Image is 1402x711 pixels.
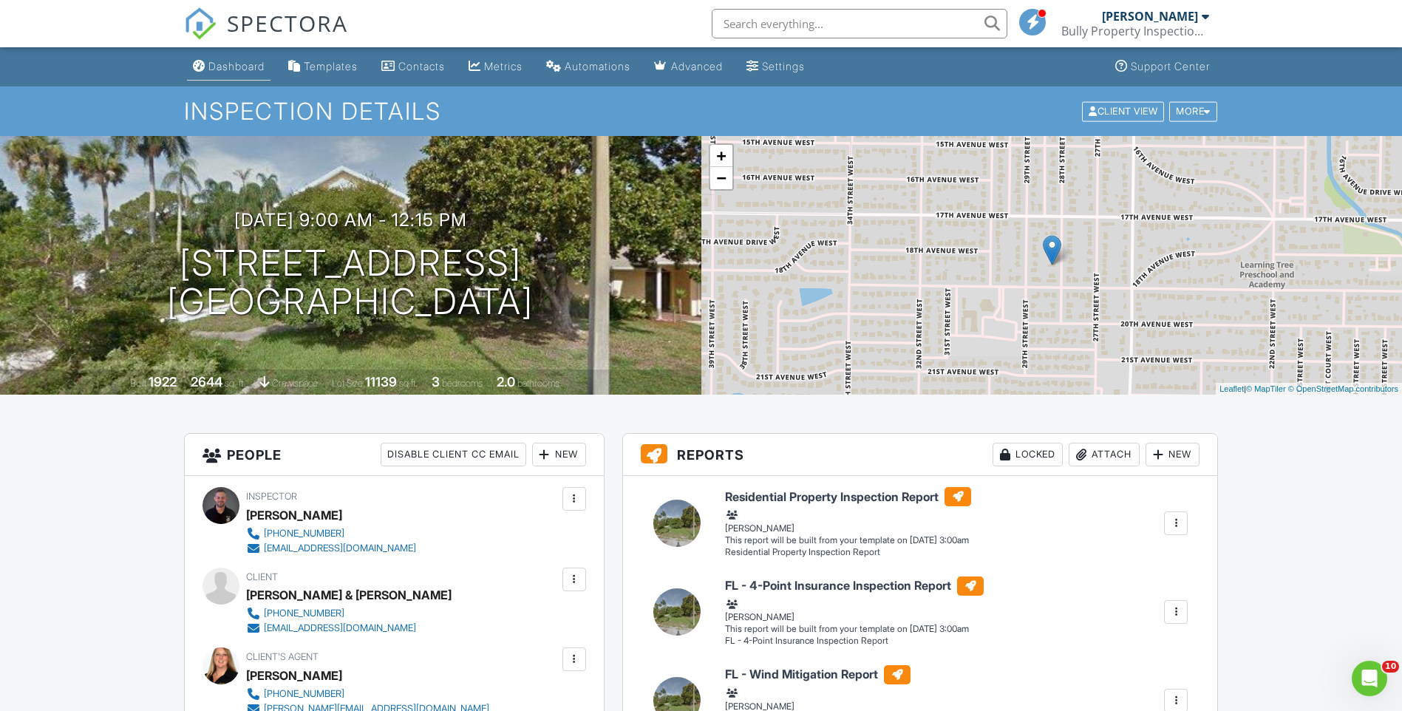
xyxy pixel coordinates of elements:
[725,546,971,559] div: Residential Property Inspection Report
[264,688,344,700] div: [PHONE_NUMBER]
[227,7,348,38] span: SPECTORA
[1169,101,1217,121] div: More
[741,53,811,81] a: Settings
[234,210,467,230] h3: [DATE] 9:00 am - 12:15 pm
[710,145,732,167] a: Zoom in
[208,60,265,72] div: Dashboard
[712,9,1007,38] input: Search everything...
[762,60,805,72] div: Settings
[1382,661,1399,673] span: 10
[1082,101,1164,121] div: Client View
[246,526,416,541] a: [PHONE_NUMBER]
[725,508,971,534] div: [PERSON_NAME]
[1102,9,1198,24] div: [PERSON_NAME]
[1109,53,1216,81] a: Support Center
[993,443,1063,466] div: Locked
[304,60,358,72] div: Templates
[1081,105,1168,116] a: Client View
[375,53,451,81] a: Contacts
[725,487,971,506] h6: Residential Property Inspection Report
[725,576,984,596] h6: FL - 4-Point Insurance Inspection Report
[246,584,452,606] div: [PERSON_NAME] & [PERSON_NAME]
[517,378,559,389] span: bathrooms
[1061,24,1209,38] div: Bully Property Inspections LLC
[246,687,489,701] a: [PHONE_NUMBER]
[184,20,348,51] a: SPECTORA
[184,98,1219,124] h1: Inspection Details
[246,651,319,662] span: Client's Agent
[442,378,483,389] span: bedrooms
[671,60,723,72] div: Advanced
[1069,443,1140,466] div: Attach
[623,434,1218,476] h3: Reports
[1288,384,1398,393] a: © OpenStreetMap contributors
[225,378,245,389] span: sq. ft.
[365,374,397,389] div: 11139
[1131,60,1210,72] div: Support Center
[246,541,416,556] a: [EMAIL_ADDRESS][DOMAIN_NAME]
[399,378,418,389] span: sq.ft.
[1216,383,1402,395] div: |
[1246,384,1286,393] a: © MapTiler
[246,621,440,636] a: [EMAIL_ADDRESS][DOMAIN_NAME]
[648,53,729,81] a: Advanced
[246,606,440,621] a: [PHONE_NUMBER]
[184,7,217,40] img: The Best Home Inspection Software - Spectora
[185,434,604,476] h3: People
[130,378,146,389] span: Built
[264,542,416,554] div: [EMAIL_ADDRESS][DOMAIN_NAME]
[463,53,528,81] a: Metrics
[484,60,523,72] div: Metrics
[565,60,630,72] div: Automations
[398,60,445,72] div: Contacts
[272,378,318,389] span: crawlspace
[432,374,440,389] div: 3
[332,378,363,389] span: Lot Size
[246,504,342,526] div: [PERSON_NAME]
[246,664,342,687] a: [PERSON_NAME]
[187,53,270,81] a: Dashboard
[1146,443,1199,466] div: New
[725,665,969,684] h6: FL - Wind Mitigation Report
[264,608,344,619] div: [PHONE_NUMBER]
[246,571,278,582] span: Client
[725,635,984,647] div: FL - 4-Point Insurance Inspection Report
[264,528,344,540] div: [PHONE_NUMBER]
[282,53,364,81] a: Templates
[540,53,636,81] a: Automations (Basic)
[710,167,732,189] a: Zoom out
[1352,661,1387,696] iframe: Intercom live chat
[381,443,526,466] div: Disable Client CC Email
[264,622,416,634] div: [EMAIL_ADDRESS][DOMAIN_NAME]
[167,244,534,322] h1: [STREET_ADDRESS] [GEOGRAPHIC_DATA]
[725,623,984,635] div: This report will be built from your template on [DATE] 3:00am
[191,374,222,389] div: 2644
[725,596,984,623] div: [PERSON_NAME]
[497,374,515,389] div: 2.0
[246,491,297,502] span: Inspector
[532,443,586,466] div: New
[1219,384,1244,393] a: Leaflet
[725,534,971,546] div: This report will be built from your template on [DATE] 3:00am
[149,374,177,389] div: 1922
